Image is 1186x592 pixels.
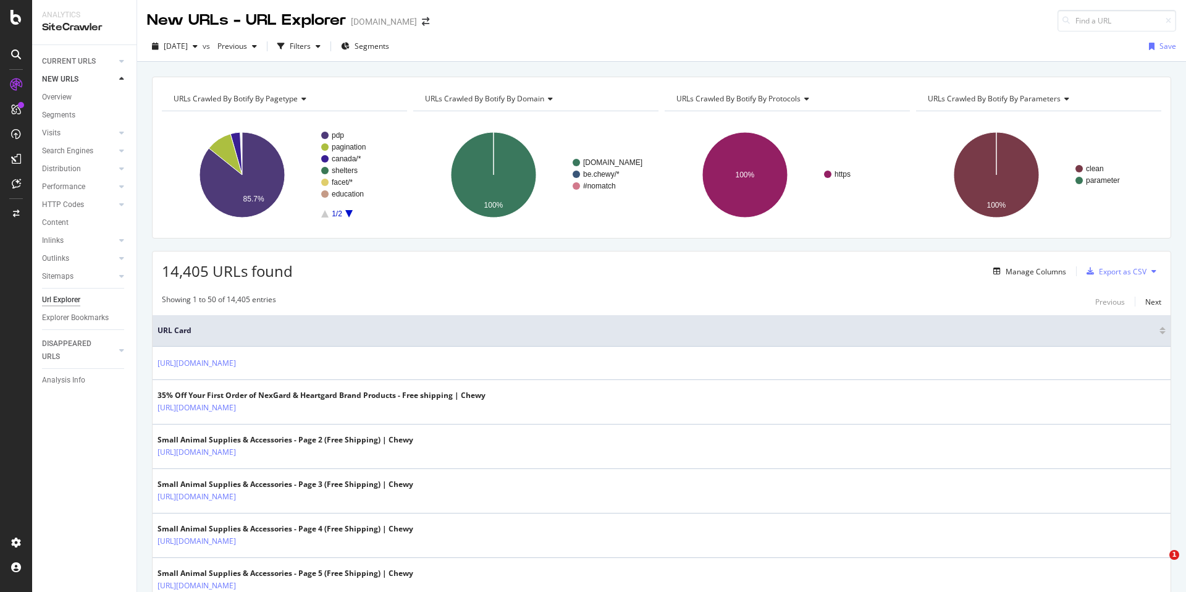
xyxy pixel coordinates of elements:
[674,89,899,109] h4: URLs Crawled By Botify By protocols
[164,41,188,51] span: 2025 Aug. 23rd
[162,121,405,229] svg: A chart.
[332,209,342,218] text: 1/2
[332,178,353,187] text: facet/*
[212,36,262,56] button: Previous
[147,36,203,56] button: [DATE]
[916,121,1159,229] svg: A chart.
[42,73,116,86] a: NEW URLS
[158,580,236,592] a: [URL][DOMAIN_NAME]
[1086,164,1104,173] text: clean
[290,41,311,51] div: Filters
[158,402,236,414] a: [URL][DOMAIN_NAME]
[332,166,358,175] text: shelters
[42,252,69,265] div: Outlinks
[42,127,61,140] div: Visits
[42,55,116,68] a: CURRENT URLS
[212,41,247,51] span: Previous
[158,357,236,370] a: [URL][DOMAIN_NAME]
[42,145,93,158] div: Search Engines
[158,434,413,446] div: Small Animal Supplies & Accessories - Page 2 (Free Shipping) | Chewy
[158,491,236,503] a: [URL][DOMAIN_NAME]
[158,568,413,579] div: Small Animal Supplies & Accessories - Page 5 (Free Shipping) | Chewy
[158,535,236,548] a: [URL][DOMAIN_NAME]
[736,171,755,179] text: 100%
[1095,294,1125,309] button: Previous
[42,198,84,211] div: HTTP Codes
[42,91,72,104] div: Overview
[1145,297,1161,307] div: Next
[162,261,293,281] span: 14,405 URLs found
[42,337,104,363] div: DISAPPEARED URLS
[158,390,486,401] div: 35% Off Your First Order of NexGard & Heartgard Brand Products - Free shipping | Chewy
[42,252,116,265] a: Outlinks
[203,41,212,51] span: vs
[332,154,361,163] text: canada/*
[42,55,96,68] div: CURRENT URLS
[42,270,116,283] a: Sitemaps
[272,36,326,56] button: Filters
[332,190,364,198] text: education
[158,479,413,490] div: Small Animal Supplies & Accessories - Page 3 (Free Shipping) | Chewy
[147,10,346,31] div: New URLs - URL Explorer
[42,180,85,193] div: Performance
[583,158,642,167] text: [DOMAIN_NAME]
[583,170,620,179] text: be.chewy/*
[413,121,656,229] svg: A chart.
[1145,294,1161,309] button: Next
[1099,266,1146,277] div: Export as CSV
[351,15,417,28] div: [DOMAIN_NAME]
[425,93,544,104] span: URLs Crawled By Botify By domain
[42,234,116,247] a: Inlinks
[583,182,616,190] text: #nomatch
[676,93,801,104] span: URLs Crawled By Botify By protocols
[42,127,116,140] a: Visits
[42,311,128,324] a: Explorer Bookmarks
[835,170,851,179] text: https
[987,201,1006,209] text: 100%
[42,10,127,20] div: Analytics
[158,523,413,535] div: Small Animal Supplies & Accessories - Page 4 (Free Shipping) | Chewy
[158,446,236,459] a: [URL][DOMAIN_NAME]
[42,145,116,158] a: Search Engines
[42,374,128,387] a: Analysis Info
[42,73,78,86] div: NEW URLS
[665,121,907,229] svg: A chart.
[1006,266,1066,277] div: Manage Columns
[423,89,647,109] h4: URLs Crawled By Botify By domain
[158,325,1156,336] span: URL Card
[42,91,128,104] a: Overview
[162,294,276,309] div: Showing 1 to 50 of 14,405 entries
[332,131,344,140] text: pdp
[422,17,429,26] div: arrow-right-arrow-left
[42,180,116,193] a: Performance
[1082,261,1146,281] button: Export as CSV
[42,311,109,324] div: Explorer Bookmarks
[171,89,396,109] h4: URLs Crawled By Botify By pagetype
[1159,41,1176,51] div: Save
[243,195,264,203] text: 85.7%
[42,109,75,122] div: Segments
[42,198,116,211] a: HTTP Codes
[42,270,74,283] div: Sitemaps
[42,294,80,307] div: Url Explorer
[42,337,116,363] a: DISAPPEARED URLS
[1058,10,1176,32] input: Find a URL
[42,109,128,122] a: Segments
[355,41,389,51] span: Segments
[42,20,127,35] div: SiteCrawler
[42,216,128,229] a: Content
[42,163,81,175] div: Distribution
[42,374,85,387] div: Analysis Info
[484,201,503,209] text: 100%
[42,163,116,175] a: Distribution
[174,93,298,104] span: URLs Crawled By Botify By pagetype
[336,36,394,56] button: Segments
[1144,550,1174,580] iframe: Intercom live chat
[1095,297,1125,307] div: Previous
[42,216,69,229] div: Content
[925,89,1150,109] h4: URLs Crawled By Botify By parameters
[332,143,366,151] text: pagination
